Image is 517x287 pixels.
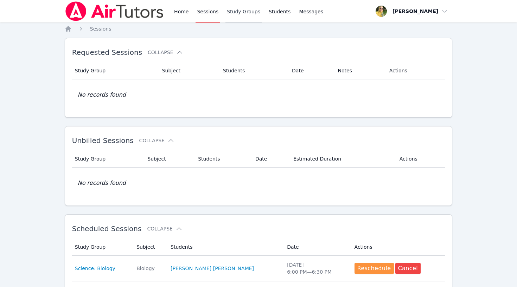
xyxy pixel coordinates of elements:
[136,265,162,272] div: Biology
[355,263,394,274] button: Reschedule
[350,239,445,256] th: Actions
[72,239,132,256] th: Study Group
[147,225,182,232] button: Collapse
[158,62,219,79] th: Subject
[72,150,143,168] th: Study Group
[283,239,350,256] th: Date
[72,256,445,281] tr: Science: BiologyBiology[PERSON_NAME] [PERSON_NAME][DATE]6:00 PM—6:30 PMRescheduleCancel
[72,48,142,57] span: Requested Sessions
[65,25,453,32] nav: Breadcrumb
[72,168,445,198] td: No records found
[395,263,421,274] button: Cancel
[72,62,158,79] th: Study Group
[251,150,289,168] th: Date
[288,62,333,79] th: Date
[299,8,323,15] span: Messages
[139,137,174,144] button: Collapse
[289,150,395,168] th: Estimated Duration
[72,136,134,145] span: Unbilled Sessions
[72,79,445,110] td: No records found
[65,1,164,21] img: Air Tutors
[166,239,283,256] th: Students
[90,26,111,32] span: Sessions
[132,239,166,256] th: Subject
[75,265,115,272] a: Science: Biology
[194,150,251,168] th: Students
[72,224,142,233] span: Scheduled Sessions
[287,261,346,275] div: [DATE] 6:00 PM — 6:30 PM
[148,49,183,56] button: Collapse
[90,25,111,32] a: Sessions
[333,62,385,79] th: Notes
[385,62,445,79] th: Actions
[171,265,254,272] a: [PERSON_NAME] [PERSON_NAME]
[219,62,288,79] th: Students
[143,150,194,168] th: Subject
[395,150,445,168] th: Actions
